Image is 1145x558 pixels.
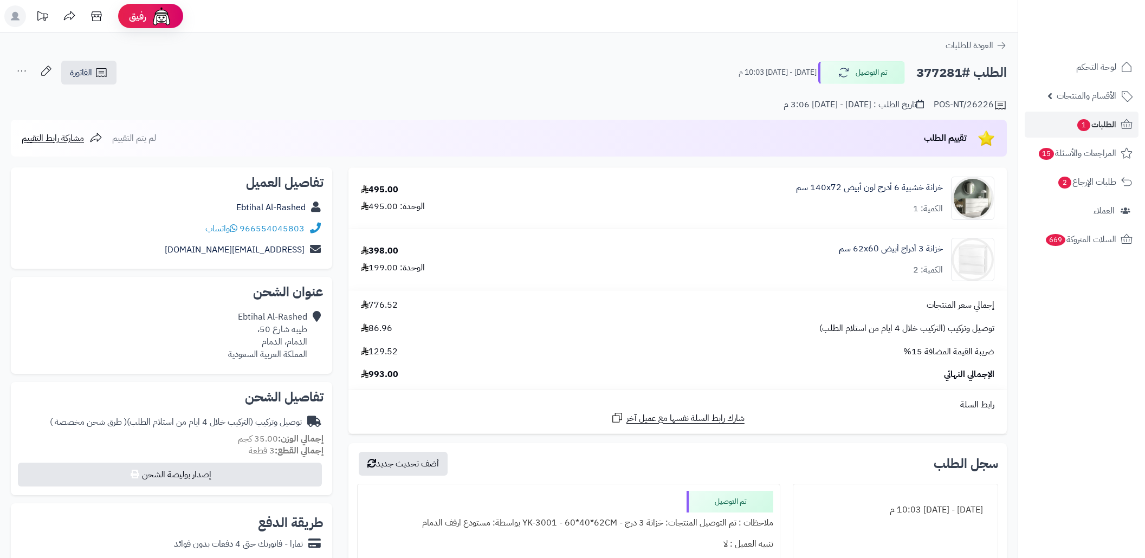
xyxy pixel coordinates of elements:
[20,176,324,189] h2: تفاصيل العميل
[361,322,392,335] span: 86.96
[249,444,324,457] small: 3 قطعة
[800,499,991,521] div: [DATE] - [DATE] 10:03 م
[361,299,398,312] span: 776.52
[818,61,905,84] button: تم التوصيل
[924,132,967,145] span: تقييم الطلب
[1071,8,1135,31] img: logo-2.png
[913,203,943,215] div: الكمية: 1
[1038,146,1116,161] span: المراجعات والأسئلة
[916,62,1007,84] h2: الطلب #377281
[1025,112,1138,138] a: الطلبات1
[361,346,398,358] span: 129.52
[1057,174,1116,190] span: طلبات الإرجاع
[70,66,92,79] span: الفاتورة
[1045,232,1116,247] span: السلات المتروكة
[927,299,994,312] span: إجمالي سعر المنتجات
[687,491,773,512] div: تم التوصيل
[1025,198,1138,224] a: العملاء
[1025,140,1138,166] a: المراجعات والأسئلة15
[1058,176,1071,189] span: 2
[22,132,84,145] span: مشاركة رابط التقييم
[129,10,146,23] span: رفيق
[903,346,994,358] span: ضريبة القيمة المضافة 15%
[946,39,993,52] span: العودة للطلبات
[1076,117,1116,132] span: الطلبات
[361,200,425,213] div: الوحدة: 495.00
[22,132,102,145] a: مشاركة رابط التقييم
[934,457,998,470] h3: سجل الطلب
[364,512,773,534] div: ملاحظات : تم التوصيل المنتجات: خزانة 3 درج - YK-3001 - 60*40*62CM بواسطة: مستودع ارفف الدمام
[952,177,994,220] img: 1746709299-1702541934053-68567865785768-1000x1000-90x90.jpg
[1045,233,1066,246] span: 669
[739,67,817,78] small: [DATE] - [DATE] 10:03 م
[236,201,306,214] a: Ebtihal Al-Rashed
[626,412,745,425] span: شارك رابط السلة نفسها مع عميل آخر
[1076,60,1116,75] span: لوحة التحكم
[839,243,943,255] a: خزانة 3 أدراج أبيض ‎62x60 سم‏
[205,222,237,235] a: واتساب
[819,322,994,335] span: توصيل وتركيب (التركيب خلال 4 ايام من استلام الطلب)
[934,99,1007,112] div: POS-NT/26226
[61,61,117,85] a: الفاتورة
[1077,119,1090,131] span: 1
[1038,147,1054,160] span: 15
[944,368,994,381] span: الإجمالي النهائي
[112,132,156,145] span: لم يتم التقييم
[29,5,56,30] a: تحديثات المنصة
[50,416,302,429] div: توصيل وتركيب (التركيب خلال 4 ايام من استلام الطلب)
[20,391,324,404] h2: تفاصيل الشحن
[165,243,305,256] a: [EMAIL_ADDRESS][DOMAIN_NAME]
[361,245,398,257] div: 398.00
[361,184,398,196] div: 495.00
[353,399,1002,411] div: رابط السلة
[1094,203,1115,218] span: العملاء
[278,432,324,445] strong: إجمالي الوزن:
[784,99,924,111] div: تاريخ الطلب : [DATE] - [DATE] 3:06 م
[359,452,448,476] button: أضف تحديث جديد
[238,432,324,445] small: 35.00 كجم
[611,411,745,425] a: شارك رابط السلة نفسها مع عميل آخر
[796,181,943,194] a: خزانة خشبية 6 أدرج لون أبيض 140x72 سم
[946,39,1007,52] a: العودة للطلبات
[258,516,324,529] h2: طريقة الدفع
[275,444,324,457] strong: إجمالي القطع:
[361,262,425,274] div: الوحدة: 199.00
[1057,88,1116,103] span: الأقسام والمنتجات
[20,286,324,299] h2: عنوان الشحن
[50,416,127,429] span: ( طرق شحن مخصصة )
[952,238,994,281] img: 1728889454-%D9%8A%D8%B3%D8%B4%D9%8A-90x90.jpg
[151,5,172,27] img: ai-face.png
[913,264,943,276] div: الكمية: 2
[1025,54,1138,80] a: لوحة التحكم
[240,222,305,235] a: 966554045803
[1025,169,1138,195] a: طلبات الإرجاع2
[361,368,398,381] span: 993.00
[174,538,303,550] div: تمارا - فاتورتك حتى 4 دفعات بدون فوائد
[228,311,307,360] div: Ebtihal Al-Rashed طيبه شارع 50، الدمام، الدمام المملكة العربية السعودية
[364,534,773,555] div: تنبيه العميل : لا
[1025,226,1138,252] a: السلات المتروكة669
[18,463,322,486] button: إصدار بوليصة الشحن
